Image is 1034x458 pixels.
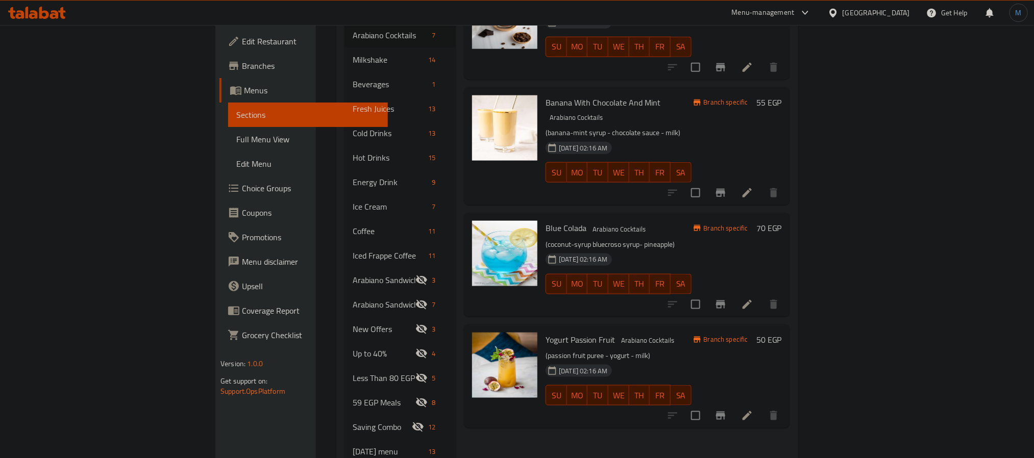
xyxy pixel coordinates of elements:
[344,194,456,219] div: Ice Cream7
[761,292,786,317] button: delete
[741,61,753,73] a: Edit menu item
[353,29,428,41] div: Arabiano Cocktails
[546,349,691,362] p: (passion fruit puree - yogurt - milk)
[546,112,607,123] span: Arabiano Cocktails
[428,298,439,311] div: items
[612,165,625,180] span: WE
[756,221,782,235] h6: 70 EGP
[353,54,424,66] span: Milkshake
[587,385,608,405] button: TU
[424,129,439,138] span: 13
[708,292,733,317] button: Branch-specific-item
[675,39,687,54] span: SA
[242,329,380,341] span: Grocery Checklist
[353,151,424,164] span: Hot Drinks
[344,341,456,366] div: Up to 40%4
[756,95,782,110] h6: 55 EGP
[592,276,604,291] span: TU
[424,445,439,457] div: items
[353,200,428,213] span: Ice Cream
[344,96,456,121] div: Fresh Juices13
[571,276,584,291] span: MO
[428,177,439,187] span: 9
[612,39,625,54] span: WE
[550,276,563,291] span: SU
[236,158,380,170] span: Edit Menu
[344,170,456,194] div: Energy Drink9
[219,176,388,200] a: Choice Groups
[219,200,388,225] a: Coupons
[571,165,584,180] span: MO
[592,39,604,54] span: TU
[424,55,439,65] span: 14
[424,54,439,66] div: items
[546,385,567,405] button: SU
[219,249,388,274] a: Menu disclaimer
[546,162,567,183] button: SU
[587,37,608,57] button: TU
[344,145,456,170] div: Hot Drinks15
[675,165,687,180] span: SA
[671,274,692,294] button: SA
[219,29,388,54] a: Edit Restaurant
[344,23,456,47] div: Arabiano Cocktails7
[550,388,563,403] span: SU
[654,276,667,291] span: FR
[608,162,629,183] button: WE
[344,366,456,390] div: Less Than 80 EGP5
[428,78,439,90] div: items
[242,280,380,292] span: Upsell
[353,225,424,237] span: Coffee
[428,300,439,310] span: 7
[629,274,650,294] button: TH
[671,37,692,57] button: SA
[353,103,424,115] span: Fresh Juices
[685,57,706,78] span: Select to update
[472,221,537,286] img: Blue Colada
[428,347,439,360] div: items
[424,447,439,456] span: 13
[424,104,439,114] span: 13
[247,357,263,370] span: 1.0.0
[608,385,629,405] button: WE
[708,403,733,428] button: Branch-specific-item
[415,298,428,311] svg: Inactive section
[700,223,752,233] span: Branch specific
[242,35,380,47] span: Edit Restaurant
[412,421,424,433] svg: Inactive section
[650,162,671,183] button: FR
[588,223,650,235] div: Arabiano Cocktails
[608,274,629,294] button: WE
[708,55,733,80] button: Branch-specific-item
[353,127,424,139] span: Cold Drinks
[415,347,428,360] svg: Inactive section
[428,373,439,383] span: 5
[415,396,428,409] svg: Inactive section
[353,176,428,188] span: Energy Drink
[220,374,267,388] span: Get support on:
[428,274,439,286] div: items
[242,256,380,268] span: Menu disclaimer
[546,238,691,251] p: (coconut-syrup bluecroso syrup- pineapple)
[344,121,456,145] div: Cold Drinks13
[353,421,412,433] span: Saving Combo
[741,187,753,199] a: Edit menu item
[843,7,910,18] div: [GEOGRAPHIC_DATA]
[353,323,415,335] span: New Offers
[428,275,439,285] span: 3
[700,97,752,107] span: Branch specific
[550,39,563,54] span: SU
[228,127,388,151] a: Full Menu View
[428,80,439,89] span: 1
[424,421,439,433] div: items
[424,251,439,261] span: 11
[675,276,687,291] span: SA
[567,162,588,183] button: MO
[353,78,428,90] span: Beverages
[741,298,753,311] a: Edit menu item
